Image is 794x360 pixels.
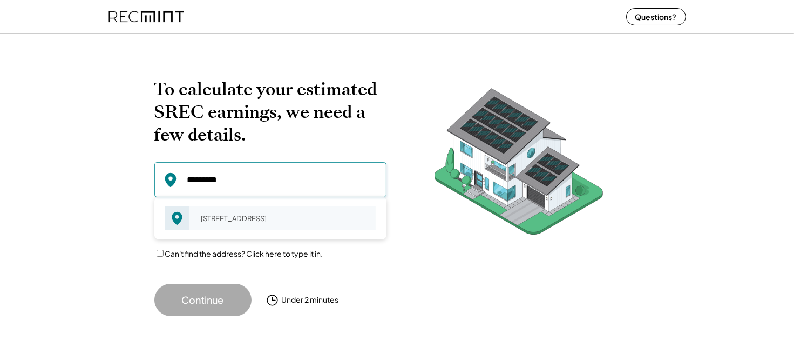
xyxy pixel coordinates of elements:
[108,2,184,31] img: recmint-logotype%403x%20%281%29.jpeg
[154,78,386,146] h2: To calculate your estimated SREC earnings, we need a few details.
[154,284,252,316] button: Continue
[165,249,323,258] label: Can't find the address? Click here to type it in.
[194,211,376,226] div: [STREET_ADDRESS]
[413,78,624,251] img: RecMintArtboard%207.png
[626,8,686,25] button: Questions?
[282,295,339,305] div: Under 2 minutes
